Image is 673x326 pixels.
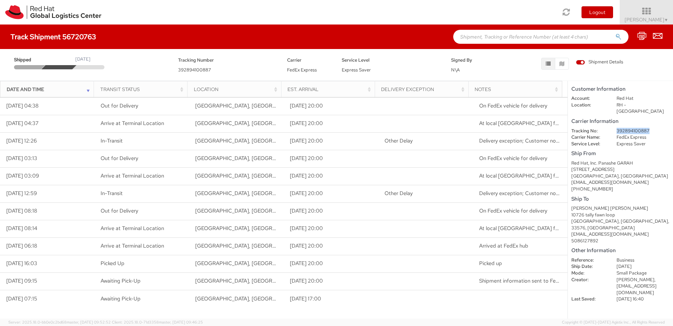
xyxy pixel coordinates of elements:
dt: Mode: [566,270,611,277]
span: Arrive at Terminal Location [101,225,164,232]
h5: Service Level [342,58,441,63]
div: Date and Time [7,86,92,93]
span: Out for Delivery [101,207,138,214]
span: Delivery exception; Customer not available or business closed [479,190,624,197]
dt: Reference: [566,257,611,264]
div: [EMAIL_ADDRESS][DOMAIN_NAME] [571,179,669,186]
span: master, [DATE] 09:52:52 [67,320,111,325]
div: Est. Arrival [287,86,373,93]
span: KERNERSVILLE, NC, US [195,242,362,249]
td: [DATE] 20:00 [284,220,378,237]
span: Out for Delivery [101,155,138,162]
dt: Tracking No: [566,128,611,134]
span: TAMPA, FL, US [195,172,362,179]
span: Arrived at FedEx hub [479,242,528,249]
div: [STREET_ADDRESS] [571,166,669,173]
div: [EMAIL_ADDRESS][DOMAIN_NAME] [571,231,669,238]
span: Shipped [14,57,44,63]
dt: Last Saved: [566,296,611,303]
div: Location [194,86,279,93]
span: Out for Delivery [101,102,138,109]
h5: Carrier [287,58,331,63]
span: Other Delay [385,137,413,144]
span: TAMPA, FL, US [195,225,362,232]
span: At local FedEx facility [479,172,569,179]
input: Shipment, Tracking or Reference Number (at least 4 chars) [453,30,628,44]
img: rh-logistics-00dfa346123c4ec078e1.svg [5,5,101,19]
h5: Carrier Information [571,118,669,124]
h5: Tracking Number [178,58,277,63]
span: ▼ [664,17,668,23]
div: [DATE] [75,56,90,63]
div: Notes [475,86,560,93]
div: 5086127892 [571,238,669,244]
span: At local FedEx facility [479,225,569,232]
td: [DATE] 20:00 [284,97,378,115]
h4: Track Shipment 56720763 [11,33,96,41]
td: [DATE] 20:00 [284,237,378,255]
span: TAMPA, FL, US [195,207,362,214]
td: [DATE] 17:00 [284,290,378,307]
span: Picked up [479,260,502,267]
div: [PHONE_NUMBER] [571,186,669,193]
button: Logout [582,6,613,18]
h5: Other Information [571,248,669,254]
h5: Signed By [451,58,495,63]
span: Shipment information sent to FedEx [479,277,564,284]
span: Express Saver [342,67,371,73]
span: At local FedEx facility [479,120,569,127]
span: [PERSON_NAME], [617,277,655,283]
span: FedEx Express [287,67,317,73]
label: Shipment Details [576,59,623,67]
dt: Ship Date: [566,263,611,270]
div: Delivery Exception [381,86,466,93]
span: On FedEx vehicle for delivery [479,102,547,109]
span: N\A [451,67,460,73]
span: On FedEx vehicle for delivery [479,155,547,162]
td: [DATE] 20:00 [284,132,378,150]
dt: Service Level: [566,141,611,147]
td: [DATE] 20:00 [284,272,378,290]
h5: Customer Information [571,86,669,92]
td: [DATE] 20:00 [284,150,378,167]
span: Arrive at Terminal Location [101,242,164,249]
span: RALEIGH, NC, US [195,295,362,302]
div: Transit Status [100,86,185,93]
span: 392894100887 [178,67,211,73]
span: TAMPA, FL, US [195,137,362,144]
div: [PERSON_NAME] [PERSON_NAME] [571,205,669,212]
div: Red Hat, Inc. Panashe GARAH [571,160,669,167]
span: RALEIGH, NC, US [195,260,362,267]
span: RALEIGH, NC, US [195,277,362,284]
span: Picked Up [101,260,124,267]
span: [PERSON_NAME] [625,16,668,23]
span: Awaiting Pick-Up [101,295,141,302]
span: Awaiting Pick-Up [101,277,141,284]
span: Copyright © [DATE]-[DATE] Agistix Inc., All Rights Reserved [562,320,665,325]
div: [GEOGRAPHIC_DATA], [GEOGRAPHIC_DATA], 33576, [GEOGRAPHIC_DATA] [571,218,669,231]
div: 10726 tally fawn loop [571,212,669,219]
span: master, [DATE] 09:46:25 [159,320,203,325]
span: In-Transit [101,137,123,144]
td: [DATE] 20:00 [284,167,378,185]
td: [DATE] 20:00 [284,115,378,132]
span: In-Transit [101,190,123,197]
span: On FedEx vehicle for delivery [479,207,547,214]
span: Other Delay [385,190,413,197]
span: TAMPA, FL, US [195,190,362,197]
span: Server: 2025.18.0-bb0e0c2bd68 [8,320,111,325]
span: Delivery exception; Customer not available or business closed [479,137,624,144]
td: [DATE] 20:00 [284,255,378,272]
dt: Location: [566,102,611,109]
span: Client: 2025.18.0-71d3358 [112,320,203,325]
td: [DATE] 20:00 [284,202,378,220]
span: Shipment Details [576,59,623,65]
td: [DATE] 20:00 [284,185,378,202]
h5: Ship From [571,151,669,157]
span: Arrive at Terminal Location [101,120,164,127]
span: TAMPA, FL, US [195,102,362,109]
h5: Ship To [571,196,669,202]
span: Arrive at Terminal Location [101,172,164,179]
span: TAMPA, FL, US [195,155,362,162]
dt: Creator: [566,277,611,283]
